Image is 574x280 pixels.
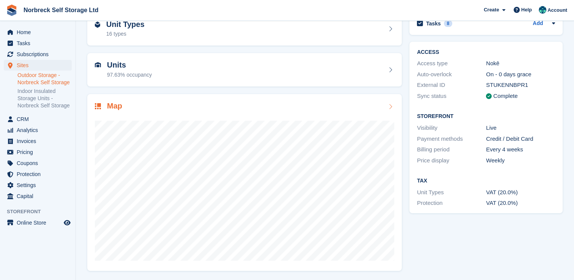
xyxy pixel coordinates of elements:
h2: Storefront [417,113,555,120]
h2: Map [107,102,122,110]
div: 8 [444,20,453,27]
a: menu [4,158,72,168]
a: menu [4,180,72,190]
div: Every 4 weeks [486,145,555,154]
div: Payment methods [417,135,486,143]
img: stora-icon-8386f47178a22dfd0bd8f6a31ec36ba5ce8667c1dd55bd0f319d3a0aa187defe.svg [6,5,17,16]
div: VAT (20.0%) [486,199,555,208]
span: CRM [17,114,62,124]
a: menu [4,27,72,38]
a: menu [4,147,72,157]
a: menu [4,191,72,201]
h2: Tax [417,178,555,184]
a: Unit Types 16 types [87,13,402,46]
div: Auto-overlock [417,70,486,79]
div: STUKENNBPR1 [486,81,555,90]
span: Analytics [17,125,62,135]
div: Access type [417,59,486,68]
span: Capital [17,191,62,201]
div: Protection [417,199,486,208]
span: Settings [17,180,62,190]
div: Sync status [417,92,486,101]
span: Tasks [17,38,62,49]
div: Visibility [417,124,486,132]
div: External ID [417,81,486,90]
div: Billing period [417,145,486,154]
div: On - 0 days grace [486,70,555,79]
a: Indoor Insulated Storage Units - Norbreck Self Storage [17,88,72,109]
div: Complete [493,92,517,101]
div: Weekly [486,156,555,165]
span: Account [547,6,567,14]
a: Preview store [63,218,72,227]
a: menu [4,60,72,71]
span: Storefront [7,208,75,216]
a: Add [533,19,543,28]
div: VAT (20.0%) [486,188,555,197]
span: Invoices [17,136,62,146]
div: Nokē [486,59,555,68]
a: menu [4,217,72,228]
a: menu [4,136,72,146]
div: Credit / Debit Card [486,135,555,143]
span: Coupons [17,158,62,168]
a: Norbreck Self Storage Ltd [20,4,101,16]
div: 97.63% occupancy [107,71,152,79]
span: Pricing [17,147,62,157]
span: Help [521,6,532,14]
a: Outdoor Storage - Norbreck Self Storage [17,72,72,86]
span: Home [17,27,62,38]
span: Create [484,6,499,14]
div: 16 types [106,30,145,38]
a: menu [4,114,72,124]
div: Live [486,124,555,132]
h2: Unit Types [106,20,145,29]
a: Units 97.63% occupancy [87,53,402,87]
h2: ACCESS [417,49,555,55]
h2: Tasks [426,20,441,27]
a: Map [87,94,402,271]
span: Sites [17,60,62,71]
span: Subscriptions [17,49,62,60]
a: menu [4,125,72,135]
a: menu [4,169,72,179]
h2: Units [107,61,152,69]
a: menu [4,49,72,60]
span: Protection [17,169,62,179]
img: map-icn-33ee37083ee616e46c38cad1a60f524a97daa1e2b2c8c0bc3eb3415660979fc1.svg [95,103,101,109]
span: Online Store [17,217,62,228]
div: Unit Types [417,188,486,197]
a: menu [4,38,72,49]
img: Sally King [539,6,546,14]
img: unit-type-icn-2b2737a686de81e16bb02015468b77c625bbabd49415b5ef34ead5e3b44a266d.svg [95,22,100,28]
img: unit-icn-7be61d7bf1b0ce9d3e12c5938cc71ed9869f7b940bace4675aadf7bd6d80202e.svg [95,62,101,68]
div: Price display [417,156,486,165]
